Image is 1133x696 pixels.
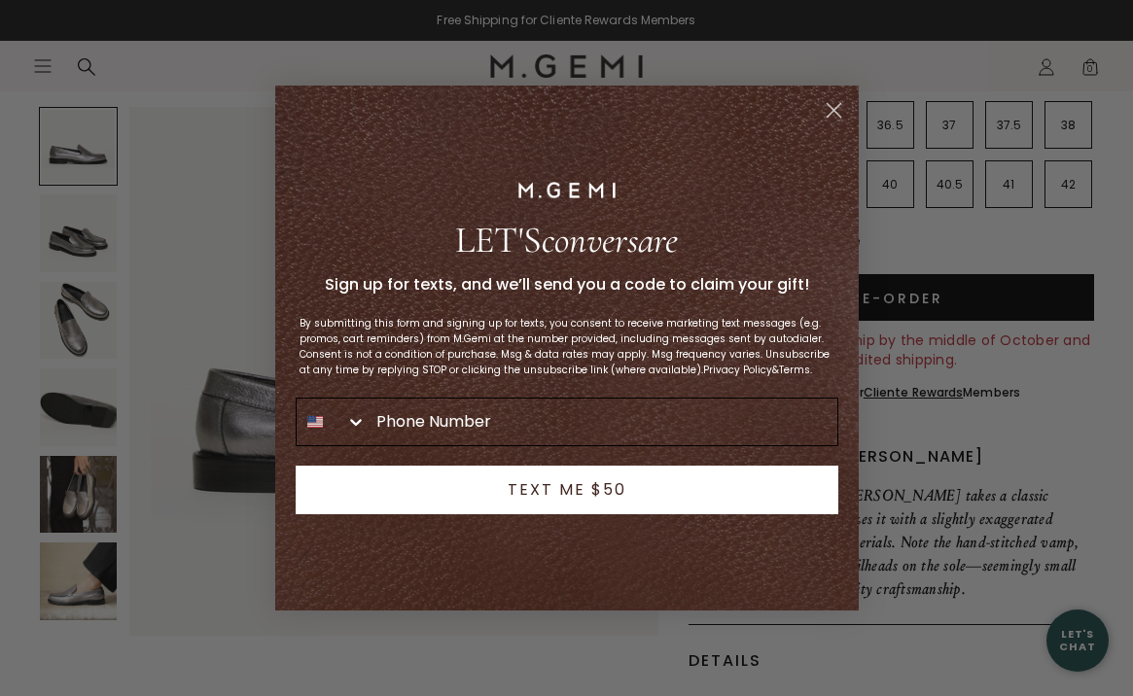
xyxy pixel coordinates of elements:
[325,273,809,296] span: Sign up for texts, and we’ll send you a code to claim your gift!
[817,93,851,127] button: Close dialog
[518,182,616,197] img: M.Gemi
[300,316,834,378] p: By submitting this form and signing up for texts, you consent to receive marketing text messages ...
[307,414,323,430] img: United States
[542,218,678,262] span: conversare
[455,218,678,262] span: LET'S
[297,399,367,445] button: Search Countries
[296,466,838,514] button: TEXT ME $50
[779,363,810,377] a: Terms
[367,399,837,445] input: Phone Number
[703,363,772,377] a: Privacy Policy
